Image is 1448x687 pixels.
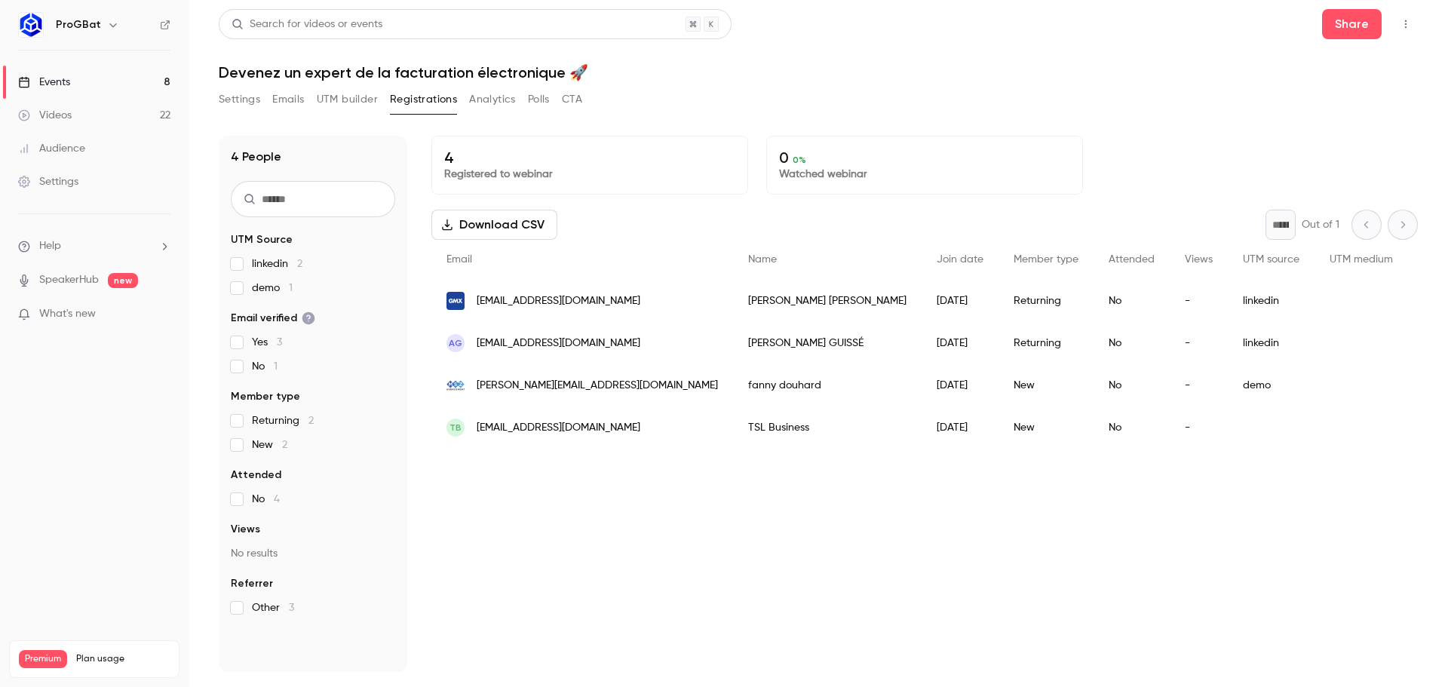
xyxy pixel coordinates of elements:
[56,17,101,32] h6: ProGBat
[219,63,1418,81] h1: Devenez un expert de la facturation électronique 🚀
[477,420,640,436] span: [EMAIL_ADDRESS][DOMAIN_NAME]
[1094,364,1170,406] div: No
[922,364,999,406] div: [DATE]
[1228,280,1315,322] div: linkedin
[108,273,138,288] span: new
[477,336,640,351] span: [EMAIL_ADDRESS][DOMAIN_NAME]
[252,281,293,296] span: demo
[1094,406,1170,449] div: No
[289,603,294,613] span: 3
[231,311,315,326] span: Email verified
[446,254,472,265] span: Email
[793,155,806,165] span: 0 %
[231,232,395,615] section: facet-groups
[39,306,96,322] span: What's new
[937,254,983,265] span: Join date
[317,87,378,112] button: UTM builder
[219,87,260,112] button: Settings
[922,280,999,322] div: [DATE]
[431,210,557,240] button: Download CSV
[289,283,293,293] span: 1
[477,378,718,394] span: [PERSON_NAME][EMAIL_ADDRESS][DOMAIN_NAME]
[562,87,582,112] button: CTA
[252,335,282,350] span: Yes
[999,364,1094,406] div: New
[232,17,382,32] div: Search for videos or events
[748,254,777,265] span: Name
[231,389,300,404] span: Member type
[252,600,294,615] span: Other
[1228,364,1315,406] div: demo
[1094,280,1170,322] div: No
[231,522,260,537] span: Views
[274,361,278,372] span: 1
[999,322,1094,364] div: Returning
[282,440,287,450] span: 2
[272,87,304,112] button: Emails
[76,653,170,665] span: Plan usage
[18,141,85,156] div: Audience
[252,413,314,428] span: Returning
[231,468,281,483] span: Attended
[1322,9,1382,39] button: Share
[1185,254,1213,265] span: Views
[444,167,735,182] p: Registered to webinar
[1014,254,1078,265] span: Member type
[469,87,516,112] button: Analytics
[922,322,999,364] div: [DATE]
[733,364,922,406] div: fanny douhard
[231,148,281,166] h1: 4 People
[1330,254,1393,265] span: UTM medium
[446,292,465,310] img: gmx.fr
[922,406,999,449] div: [DATE]
[231,232,293,247] span: UTM Source
[779,167,1070,182] p: Watched webinar
[733,322,922,364] div: [PERSON_NAME] GUISSÉ
[449,336,462,350] span: AG
[449,421,462,434] span: TB
[1228,322,1315,364] div: linkedin
[231,576,273,591] span: Referrer
[390,87,457,112] button: Registrations
[152,308,170,321] iframe: Noticeable Trigger
[1302,217,1339,232] p: Out of 1
[999,280,1094,322] div: Returning
[477,293,640,309] span: [EMAIL_ADDRESS][DOMAIN_NAME]
[19,650,67,668] span: Premium
[733,406,922,449] div: TSL Business
[308,416,314,426] span: 2
[18,108,72,123] div: Videos
[277,337,282,348] span: 3
[252,359,278,374] span: No
[274,494,280,505] span: 4
[1170,406,1228,449] div: -
[18,238,170,254] li: help-dropdown-opener
[252,256,302,271] span: linkedin
[446,376,465,394] img: msz-agencement.fr
[297,259,302,269] span: 2
[733,280,922,322] div: [PERSON_NAME] [PERSON_NAME]
[39,238,61,254] span: Help
[252,492,280,507] span: No
[252,437,287,452] span: New
[18,75,70,90] div: Events
[999,406,1094,449] div: New
[19,13,43,37] img: ProGBat
[528,87,550,112] button: Polls
[1170,364,1228,406] div: -
[1109,254,1155,265] span: Attended
[1170,280,1228,322] div: -
[231,546,395,561] p: No results
[39,272,99,288] a: SpeakerHub
[18,174,78,189] div: Settings
[1094,322,1170,364] div: No
[1170,322,1228,364] div: -
[444,149,735,167] p: 4
[779,149,1070,167] p: 0
[1243,254,1299,265] span: UTM source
